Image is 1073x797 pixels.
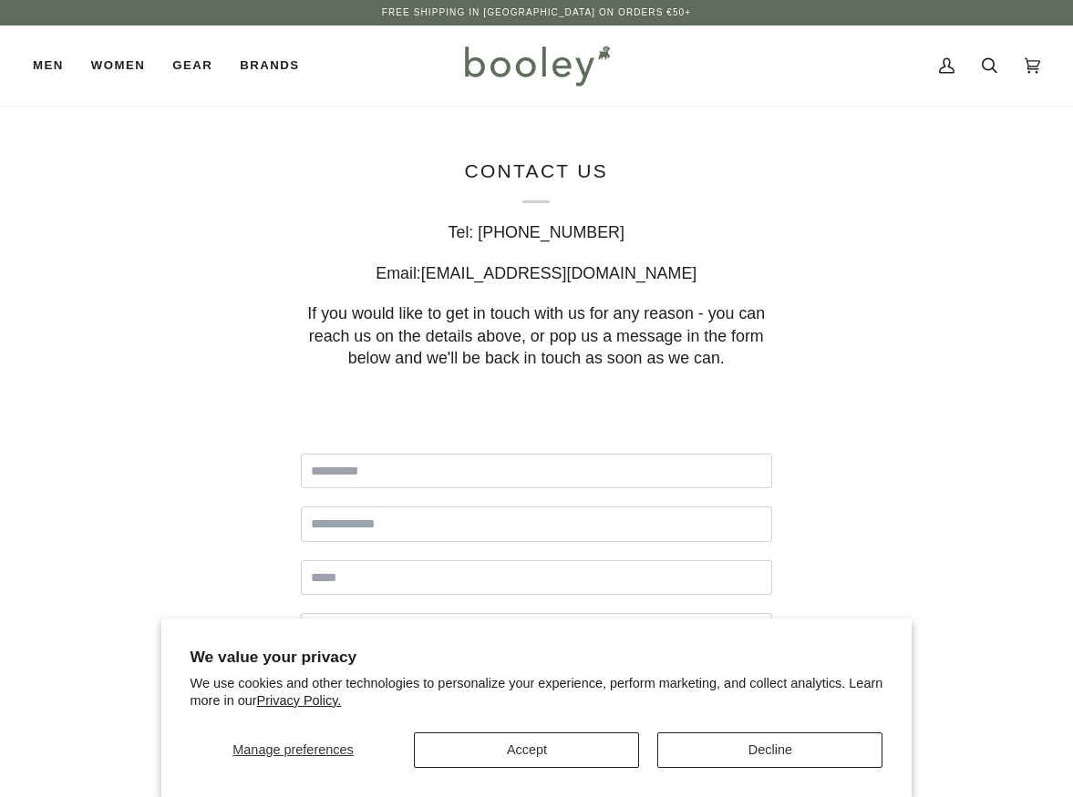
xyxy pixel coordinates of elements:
[33,26,77,106] a: Men
[449,223,474,241] strong: Tel:
[226,26,313,106] a: Brands
[382,5,691,20] p: Free Shipping in [GEOGRAPHIC_DATA] on Orders €50+
[257,693,342,708] a: Privacy Policy.
[240,56,299,75] span: Brands
[414,732,639,768] button: Accept
[172,56,212,75] span: Gear
[377,263,422,281] strong: Email:
[191,648,883,667] h2: We value your privacy
[301,158,772,203] p: Contact Us
[33,56,64,75] span: Men
[657,732,882,768] button: Decline
[457,39,616,92] img: Booley
[301,221,772,244] div: [PHONE_NUMBER]
[77,26,159,106] a: Women
[232,742,353,757] span: Manage preferences
[308,304,766,367] span: If you would like to get in touch with us for any reason - you can reach us on the details above,...
[159,26,226,106] a: Gear
[91,56,145,75] span: Women
[421,263,696,281] span: [EMAIL_ADDRESS][DOMAIN_NAME]
[191,732,397,768] button: Manage preferences
[191,675,883,710] p: We use cookies and other technologies to personalize your experience, perform marketing, and coll...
